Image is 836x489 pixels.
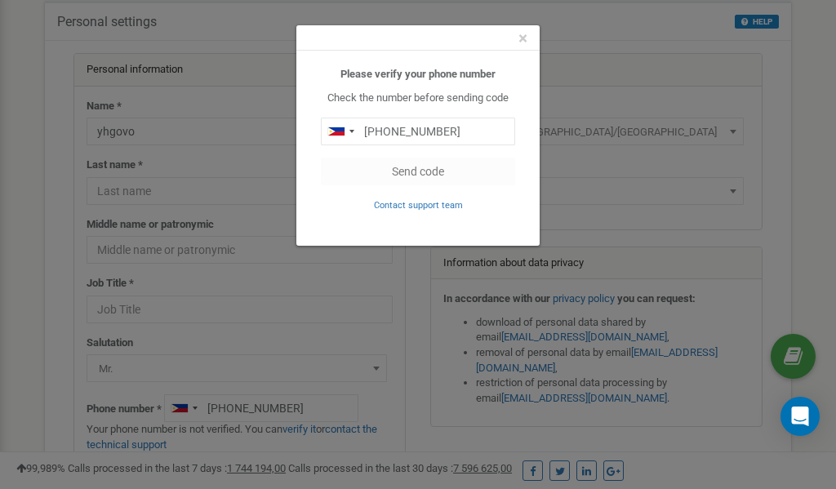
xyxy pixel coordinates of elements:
[374,198,463,211] a: Contact support team
[321,118,515,145] input: 0905 123 4567
[374,200,463,211] small: Contact support team
[321,91,515,106] p: Check the number before sending code
[518,29,527,48] span: ×
[340,68,496,80] b: Please verify your phone number
[518,30,527,47] button: Close
[322,118,359,144] div: Telephone country code
[780,397,820,436] div: Open Intercom Messenger
[321,158,515,185] button: Send code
